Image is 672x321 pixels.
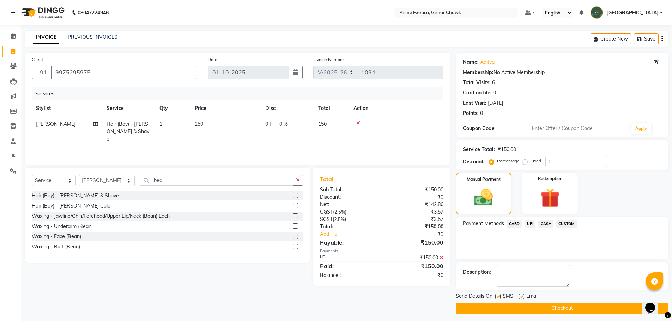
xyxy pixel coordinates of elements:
[463,110,479,117] div: Points:
[507,220,522,228] span: CARD
[155,100,190,116] th: Qty
[51,66,197,79] input: Search by Name/Mobile/Email/Code
[382,216,449,223] div: ₹3.57
[463,99,486,107] div: Last Visit:
[493,89,496,97] div: 0
[334,209,345,215] span: 2.5%
[467,176,501,183] label: Manual Payment
[480,58,495,66] a: Aditya
[32,192,119,199] div: Hair (Boy) - [PERSON_NAME] & Shave
[320,216,333,222] span: SGST
[456,292,492,301] span: Send Details On
[463,89,492,97] div: Card on file:
[463,69,661,76] div: No Active Membership
[32,66,52,79] button: +91
[631,123,651,134] button: Apply
[382,208,449,216] div: ₹3.57
[102,100,155,116] th: Service
[68,34,117,40] a: PREVIOUS INVOICES
[382,186,449,193] div: ₹150.00
[313,56,344,63] label: Invoice Number
[349,100,443,116] th: Action
[463,79,491,86] div: Total Visits:
[32,202,112,210] div: Hair (Boy) - [PERSON_NAME] Color
[32,87,449,100] div: Services
[195,121,203,127] span: 150
[488,99,503,107] div: [DATE]
[526,292,538,301] span: Email
[107,121,149,142] span: Hair (Boy) - [PERSON_NAME] & Shave
[32,243,80,251] div: Waxing - Butt (Bean)
[382,262,449,270] div: ₹150.00
[382,223,449,230] div: ₹150.00
[320,175,336,183] span: Total
[531,158,541,164] label: Fixed
[334,216,345,222] span: 2.5%
[492,79,495,86] div: 6
[538,220,553,228] span: CASH
[497,158,520,164] label: Percentage
[606,9,659,17] span: [GEOGRAPHIC_DATA]
[275,121,277,128] span: |
[538,175,562,182] label: Redemption
[525,220,535,228] span: UPI
[382,201,449,208] div: ₹142.86
[463,158,485,166] div: Discount:
[556,220,577,228] span: CUSTOM
[315,216,382,223] div: ( )
[265,121,272,128] span: 0 F
[456,303,668,314] button: Checkout
[634,33,659,44] button: Save
[463,220,504,227] span: Payment Methods
[208,56,217,63] label: Date
[315,186,382,193] div: Sub Total:
[315,208,382,216] div: ( )
[32,56,43,63] label: Client
[463,125,529,132] div: Coupon Code
[33,31,59,44] a: INVOICE
[18,3,66,23] img: logo
[159,121,162,127] span: 1
[32,233,81,240] div: Waxing - Face (Bean)
[463,146,495,153] div: Service Total:
[318,121,327,127] span: 150
[320,248,443,254] div: Payments
[315,262,382,270] div: Paid:
[315,223,382,230] div: Total:
[382,238,449,247] div: ₹150.00
[382,193,449,201] div: ₹0
[463,69,494,76] div: Membership:
[480,110,483,117] div: 0
[498,146,516,153] div: ₹150.00
[32,223,93,230] div: Waxing - Underarm (Bean)
[190,100,261,116] th: Price
[261,100,314,116] th: Disc
[314,100,349,116] th: Total
[591,33,631,44] button: Create New
[642,293,665,314] iframe: chat widget
[315,230,393,238] a: Add Tip
[32,100,102,116] th: Stylist
[315,193,382,201] div: Discount:
[315,272,382,279] div: Balance :
[463,58,479,66] div: Name:
[503,292,513,301] span: SMS
[32,212,170,220] div: Waxing - Jawline/Chin/Forehead/Upper Lip/Neck (Bean) Each
[78,3,109,23] b: 08047224946
[382,254,449,261] div: ₹150.00
[591,6,603,19] img: Chandrapur
[315,201,382,208] div: Net:
[315,238,382,247] div: Payable:
[529,123,628,134] input: Enter Offer / Coupon Code
[279,121,288,128] span: 0 %
[36,121,75,127] span: [PERSON_NAME]
[315,254,382,261] div: UPI
[534,186,566,210] img: _gift.svg
[393,230,449,238] div: ₹0
[468,187,499,208] img: _cash.svg
[463,268,491,276] div: Description:
[320,209,333,215] span: CGST
[382,272,449,279] div: ₹0
[140,175,293,186] input: Search or Scan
